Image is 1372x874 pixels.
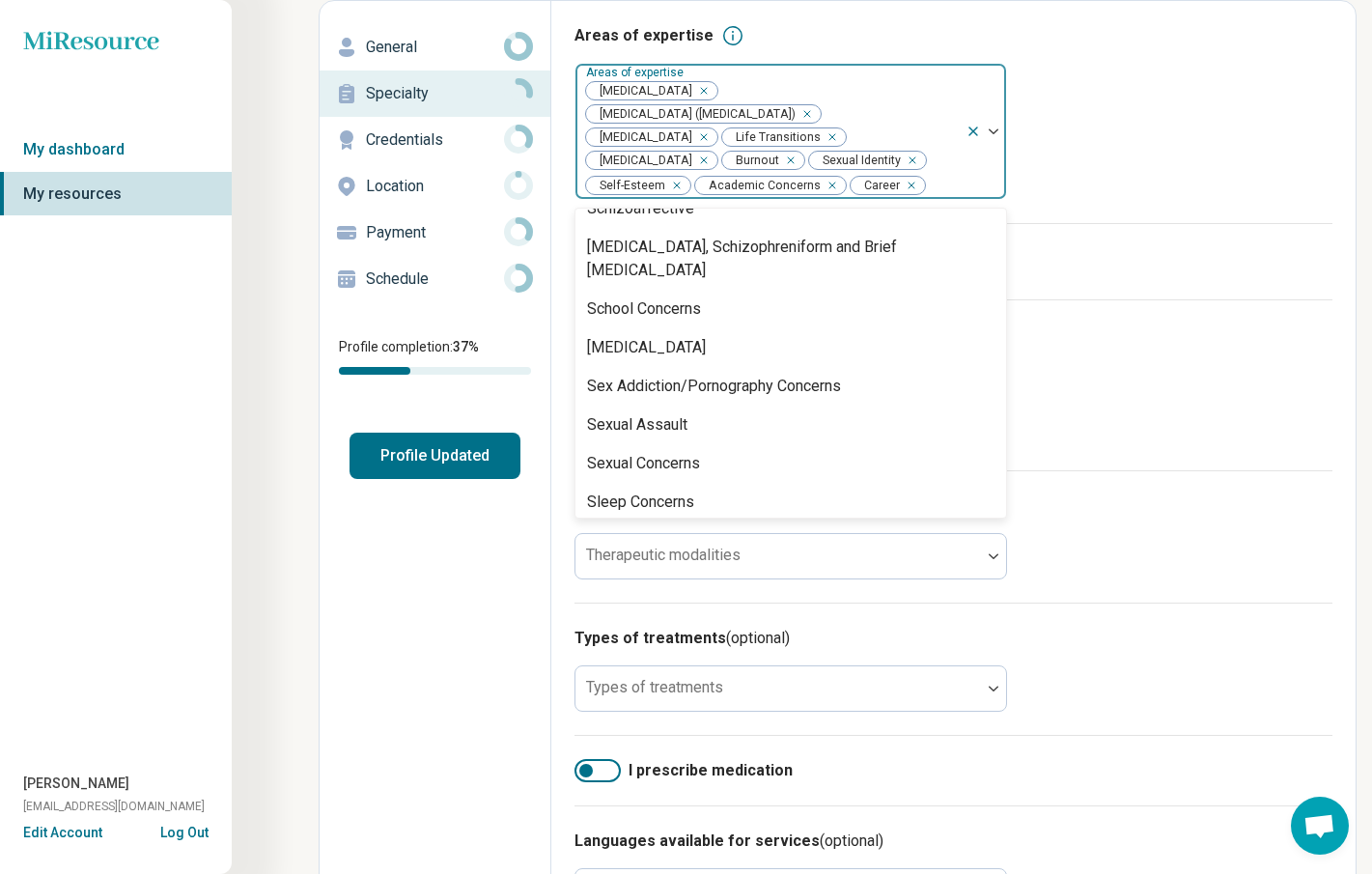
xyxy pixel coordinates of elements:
div: Profile completion: [320,325,550,386]
a: Payment [320,210,550,256]
button: Edit Account [23,823,102,843]
div: Profile completion [339,367,531,375]
div: School Concerns [587,297,701,321]
p: Specialty [366,82,504,105]
span: Career [851,177,906,195]
label: Types of treatments [586,678,723,696]
div: Schizoaffective [587,197,694,220]
span: [MEDICAL_DATA] ([MEDICAL_DATA]) [586,105,801,124]
button: Log Out [160,823,209,838]
span: Self-Esteem [586,177,671,195]
span: Academic Concerns [695,177,826,195]
span: (optional) [726,629,790,647]
h3: Languages available for services [574,830,1332,853]
a: Credentials [320,117,550,163]
span: I prescribe medication [629,759,793,782]
p: Location [366,175,504,198]
div: Sexual Concerns [587,452,700,475]
p: Payment [366,221,504,244]
button: Profile Updated [350,433,520,479]
span: [MEDICAL_DATA] [586,82,698,100]
div: [MEDICAL_DATA] [587,336,706,359]
span: [EMAIL_ADDRESS][DOMAIN_NAME] [23,798,205,815]
a: Schedule [320,256,550,302]
span: Burnout [722,152,785,170]
span: [MEDICAL_DATA] [586,152,698,170]
h3: Types of treatments [574,627,1332,650]
a: Location [320,163,550,210]
label: Areas of expertise [586,66,687,79]
div: [MEDICAL_DATA], Schizophreniform and Brief [MEDICAL_DATA] [587,236,994,282]
span: Sexual Identity [809,152,907,170]
a: Open chat [1291,797,1349,855]
span: Life Transitions [722,128,826,147]
span: 37 % [453,339,479,354]
span: [PERSON_NAME] [23,774,129,794]
span: (optional) [820,832,883,850]
div: Sex Addiction/Pornography Concerns [587,375,841,398]
span: [MEDICAL_DATA] [586,128,698,147]
div: Sleep Concerns [587,491,694,514]
p: General [366,36,504,59]
p: Schedule [366,268,504,291]
p: Credentials [366,128,504,152]
div: Sexual Assault [587,413,687,437]
label: Therapeutic modalities [586,546,741,564]
h3: Areas of expertise [574,24,714,47]
a: General [320,24,550,70]
a: Specialty [320,70,550,117]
